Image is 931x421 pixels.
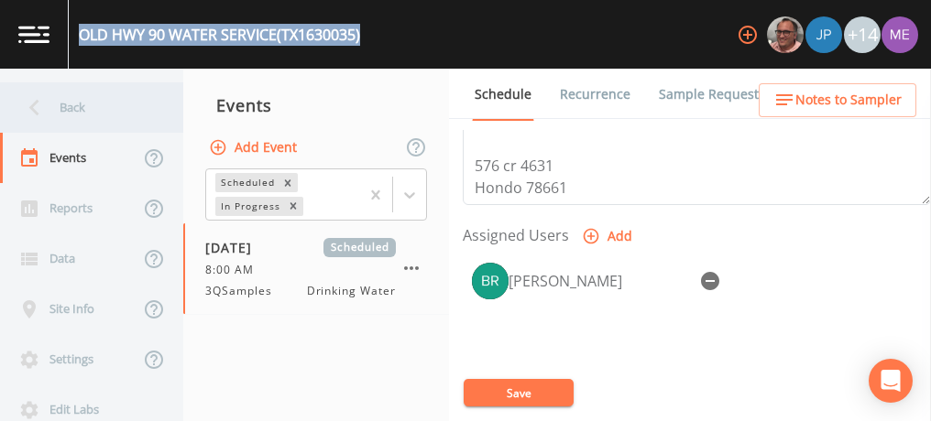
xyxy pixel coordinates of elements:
a: [DATE]Scheduled8:00 AM3QSamplesDrinking Water [183,223,449,315]
span: [DATE] [205,238,265,257]
div: Remove In Progress [283,197,303,216]
img: d4d65db7c401dd99d63b7ad86343d265 [882,16,918,53]
img: logo [18,26,49,43]
div: OLD HWY 90 WATER SERVICE (TX1630035) [79,24,360,46]
div: Scheduled [215,173,278,192]
div: +14 [844,16,881,53]
a: Forms [472,120,515,171]
div: Joshua gere Paul [805,16,843,53]
img: 0223195823e73a332285ce26dfbf4dcf [472,263,509,299]
span: Scheduled [323,238,396,257]
img: 41241ef155101aa6d92a04480b0d0000 [805,16,842,53]
div: Events [183,82,449,128]
div: Mike Franklin [766,16,805,53]
a: Schedule [472,69,534,121]
div: Open Intercom Messenger [869,359,913,403]
button: Add Event [205,131,304,165]
span: Notes to Sampler [795,89,902,112]
span: 3QSamples [205,283,283,299]
span: Drinking Water [307,283,396,299]
button: Notes to Sampler [759,83,916,117]
img: e2d790fa78825a4bb76dcb6ab311d44c [767,16,804,53]
span: 8:00 AM [205,262,265,278]
div: [PERSON_NAME] [509,270,692,292]
button: Save [464,379,574,406]
div: Remove Scheduled [278,173,298,192]
button: Add [578,220,640,254]
a: Sample Requests [656,69,768,120]
label: Assigned Users [463,224,569,246]
div: In Progress [215,197,283,216]
a: Recurrence [557,69,633,120]
a: COC Details [791,69,869,120]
